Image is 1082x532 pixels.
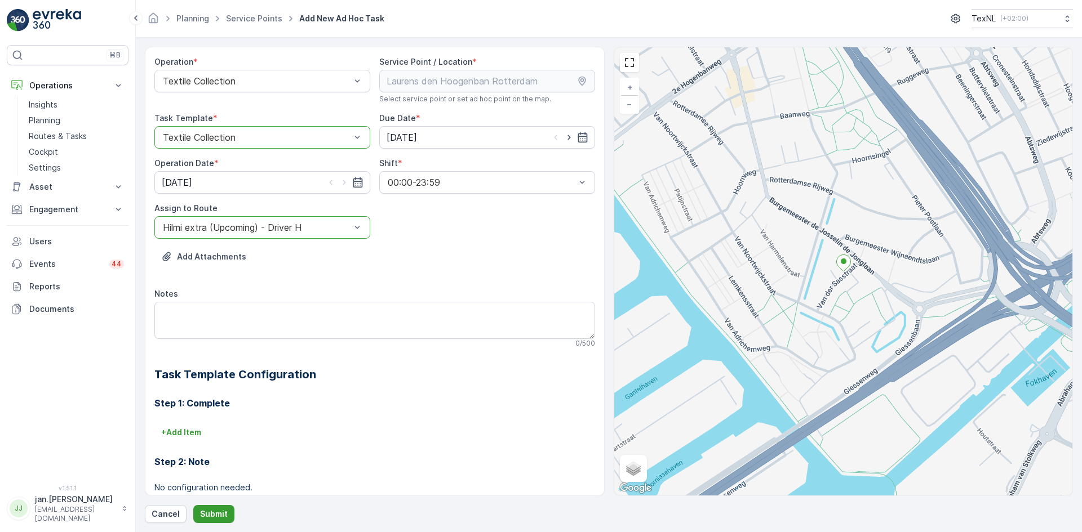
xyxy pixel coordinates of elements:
a: View Fullscreen [621,54,638,71]
div: JJ [10,499,28,517]
label: Due Date [379,113,416,123]
a: Service Points [226,14,282,23]
p: Routes & Tasks [29,131,87,142]
p: [EMAIL_ADDRESS][DOMAIN_NAME] [35,505,116,523]
label: Operation Date [154,158,214,168]
a: Insights [24,97,128,113]
span: Add New Ad Hoc Task [297,13,387,24]
input: Laurens den Hoogenban Rotterdam [379,70,595,92]
p: Reports [29,281,124,292]
p: 0 / 500 [575,339,595,348]
p: ( +02:00 ) [1000,14,1028,23]
a: Routes & Tasks [24,128,128,144]
a: Settings [24,160,128,176]
img: logo_light-DOdMpM7g.png [33,9,81,32]
p: Insights [29,99,57,110]
label: Service Point / Location [379,57,472,66]
a: Documents [7,298,128,320]
button: +Add Item [154,423,208,441]
button: Operations [7,74,128,97]
p: Documents [29,303,124,315]
span: v 1.51.1 [7,485,128,491]
p: + Add Item [161,427,201,438]
h3: Step 2: Note [154,455,595,468]
button: Submit [193,505,234,523]
button: TexNL(+02:00) [972,9,1073,28]
p: Settings [29,162,61,173]
p: Cancel [152,508,180,520]
input: dd/mm/yyyy [154,171,370,194]
span: + [627,82,632,92]
label: Shift [379,158,398,168]
p: Add Attachments [177,251,246,262]
p: Events [29,258,103,270]
a: Homepage [147,16,159,26]
p: jan.[PERSON_NAME] [35,494,116,505]
label: Task Template [154,113,213,123]
h3: Step 1: Complete [154,396,595,410]
p: Engagement [29,204,106,215]
img: Google [617,481,654,495]
p: Users [29,236,124,247]
button: Engagement [7,198,128,221]
button: Cancel [145,505,187,523]
p: Asset [29,181,106,193]
a: Reports [7,275,128,298]
input: dd/mm/yyyy [379,126,595,149]
a: Planning [24,113,128,128]
p: Operations [29,80,106,91]
label: Operation [154,57,193,66]
a: Users [7,230,128,253]
a: Open this area in Google Maps (opens a new window) [617,481,654,495]
img: logo [7,9,29,32]
label: Assign to Route [154,203,218,213]
p: TexNL [972,13,996,24]
span: Select service point or set ad hoc point on the map. [379,95,551,104]
a: Layers [621,456,646,481]
button: Asset [7,176,128,198]
a: Cockpit [24,144,128,160]
a: Zoom In [621,79,638,96]
button: JJjan.[PERSON_NAME][EMAIL_ADDRESS][DOMAIN_NAME] [7,494,128,523]
button: Upload File [154,248,253,266]
p: Planning [29,115,60,126]
p: ⌘B [109,51,121,60]
p: No configuration needed. [154,482,595,493]
label: Notes [154,289,178,298]
span: − [627,99,632,109]
p: Submit [200,508,228,520]
h2: Task Template Configuration [154,366,595,383]
a: Zoom Out [621,96,638,113]
a: Planning [176,14,209,23]
p: 44 [112,260,122,269]
p: Cockpit [29,146,58,158]
a: Events44 [7,253,128,275]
